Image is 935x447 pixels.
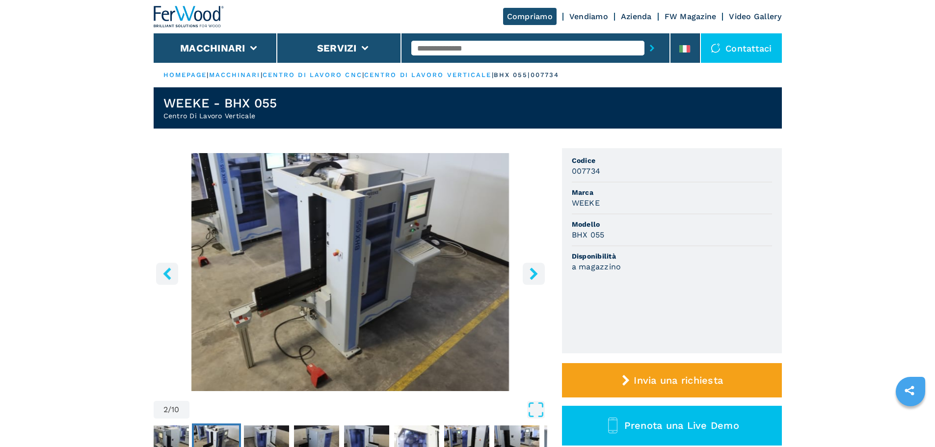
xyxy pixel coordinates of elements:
[572,197,600,209] h3: WEEKE
[572,229,605,240] h3: BHX 055
[621,12,652,21] a: Azienda
[207,71,209,79] span: |
[494,71,531,79] p: bhx 055 |
[562,363,782,397] button: Invia una richiesta
[503,8,557,25] a: Compriamo
[168,406,171,414] span: /
[492,71,494,79] span: |
[634,374,723,386] span: Invia una richiesta
[317,42,357,54] button: Servizi
[701,33,782,63] div: Contattaci
[263,71,362,79] a: centro di lavoro cnc
[523,263,545,285] button: right-button
[572,261,621,272] h3: a magazzino
[569,12,608,21] a: Vendiamo
[572,165,601,177] h3: 007734
[364,71,492,79] a: centro di lavoro verticale
[572,187,772,197] span: Marca
[163,71,207,79] a: HOMEPAGE
[572,156,772,165] span: Codice
[531,71,560,79] p: 007734
[261,71,263,79] span: |
[154,6,224,27] img: Ferwood
[156,263,178,285] button: left-button
[209,71,261,79] a: macchinari
[644,37,660,59] button: submit-button
[192,401,545,419] button: Open Fullscreen
[163,111,277,121] h2: Centro Di Lavoro Verticale
[171,406,180,414] span: 10
[163,406,168,414] span: 2
[729,12,781,21] a: Video Gallery
[572,219,772,229] span: Modello
[562,406,782,446] button: Prenota una Live Demo
[572,251,772,261] span: Disponibilità
[711,43,721,53] img: Contattaci
[154,153,547,391] img: Centro Di Lavoro Verticale WEEKE BHX 055
[897,378,922,403] a: sharethis
[362,71,364,79] span: |
[893,403,928,440] iframe: Chat
[154,153,547,391] div: Go to Slide 2
[665,12,717,21] a: FW Magazine
[163,95,277,111] h1: WEEKE - BHX 055
[624,420,739,431] span: Prenota una Live Demo
[180,42,245,54] button: Macchinari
